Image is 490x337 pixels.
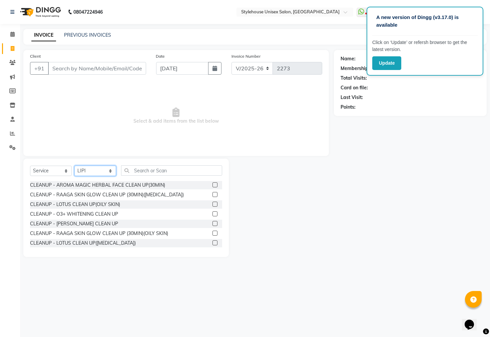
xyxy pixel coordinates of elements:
div: CLEANUP - RAAGA SKIN GLOW CLEAN UP (30MIN)(OILY SKIN) [30,230,168,237]
button: Update [372,56,401,70]
p: A new version of Dingg (v3.17.0) is available [376,14,474,29]
label: Date [156,53,165,59]
span: Select & add items from the list below [30,83,322,149]
div: CLEANUP - RAAGA SKIN GLOW CLEAN UP (30MIN)([MEDICAL_DATA]) [30,191,184,198]
div: Last Visit: [341,94,363,101]
div: CLEANUP - AROMA MAGIC HERBAL FACE CLEAN UP(30MIN) [30,182,165,189]
label: Client [30,53,41,59]
div: Total Visits: [341,75,367,82]
a: PREVIOUS INVOICES [64,32,111,38]
label: Invoice Number [231,53,261,59]
div: Name: [341,55,356,62]
iframe: chat widget [462,310,483,330]
div: CLEANUP - LOTUS CLEAN UP([MEDICAL_DATA]) [30,240,136,247]
p: Click on ‘Update’ or refersh browser to get the latest version. [372,39,478,53]
img: logo [17,3,63,21]
div: CLEANUP - LOTUS CLEAN UP(OILY SKIN) [30,201,120,208]
div: Membership: [341,65,370,72]
div: CLEANUP - [PERSON_NAME] CLEAN UP [30,220,118,227]
b: 08047224946 [73,3,103,21]
a: INVOICE [31,29,56,41]
div: CLEANUP - O3+ WHITENING CLEAN UP [30,211,118,218]
input: Search by Name/Mobile/Email/Code [48,62,146,75]
div: Card on file: [341,84,368,91]
div: Points: [341,104,356,111]
input: Search or Scan [121,165,222,176]
button: +91 [30,62,49,75]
